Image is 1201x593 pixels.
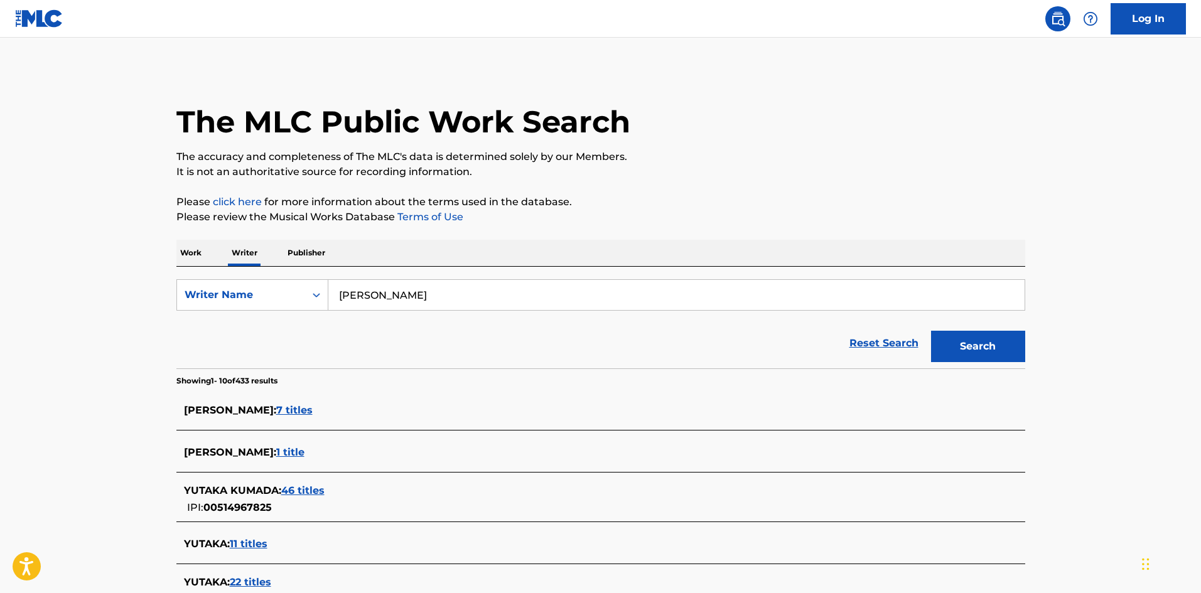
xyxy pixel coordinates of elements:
[276,404,313,416] span: 7 titles
[1111,3,1186,35] a: Log In
[176,375,277,387] p: Showing 1 - 10 of 433 results
[184,446,276,458] span: [PERSON_NAME] :
[284,240,329,266] p: Publisher
[228,240,261,266] p: Writer
[184,484,281,496] span: YUTAKA KUMADA :
[1050,11,1065,26] img: search
[176,195,1025,210] p: Please for more information about the terms used in the database.
[176,240,205,266] p: Work
[230,538,267,550] span: 11 titles
[176,210,1025,225] p: Please review the Musical Works Database
[1078,6,1103,31] div: Help
[187,501,203,513] span: IPI:
[203,501,272,513] span: 00514967825
[184,538,230,550] span: YUTAKA :
[15,9,63,28] img: MLC Logo
[1045,6,1070,31] a: Public Search
[176,279,1025,368] form: Search Form
[1142,545,1150,583] div: Drag
[230,576,271,588] span: 22 titles
[1083,11,1098,26] img: help
[1138,533,1201,593] iframe: Chat Widget
[395,211,463,223] a: Terms of Use
[213,196,262,208] a: click here
[185,287,298,302] div: Writer Name
[843,329,925,357] a: Reset Search
[281,484,325,496] span: 46 titles
[184,404,276,416] span: [PERSON_NAME] :
[276,446,304,458] span: 1 title
[176,103,630,141] h1: The MLC Public Work Search
[176,149,1025,164] p: The accuracy and completeness of The MLC's data is determined solely by our Members.
[931,331,1025,362] button: Search
[184,576,230,588] span: YUTAKA :
[176,164,1025,179] p: It is not an authoritative source for recording information.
